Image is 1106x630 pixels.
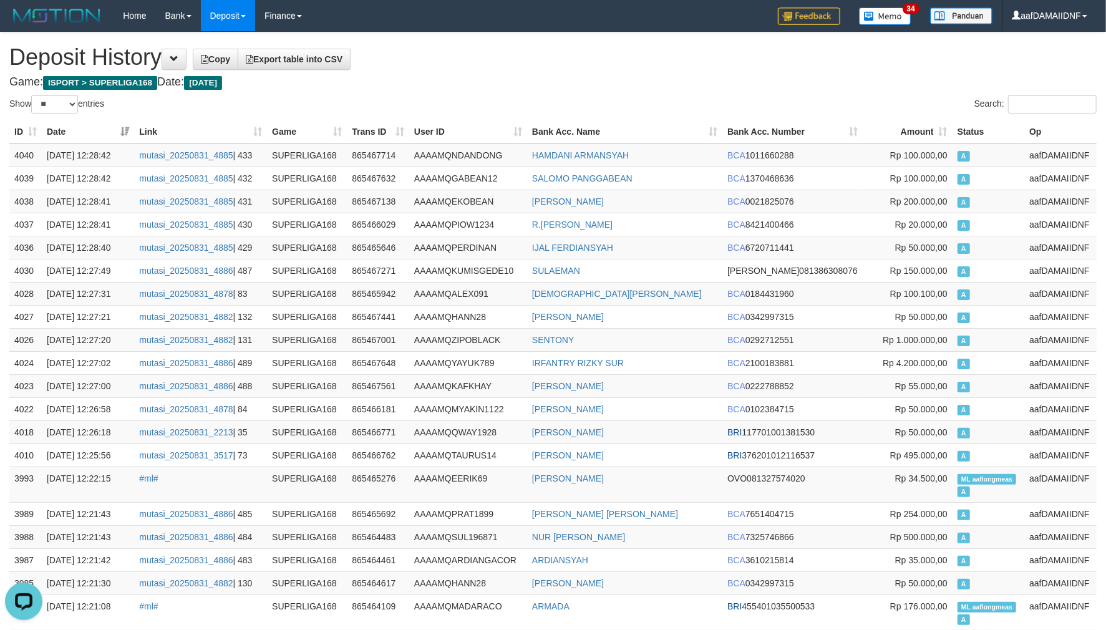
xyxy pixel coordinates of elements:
[409,525,527,548] td: AAAAMQSUL196871
[409,143,527,167] td: AAAAMQNDANDONG
[267,502,347,525] td: SUPERLIGA168
[42,167,134,190] td: [DATE] 12:28:42
[9,213,42,236] td: 4037
[347,374,409,397] td: 865467561
[409,259,527,282] td: AAAAMQKUMISGEDE10
[9,143,42,167] td: 4040
[347,259,409,282] td: 865467271
[139,578,233,588] a: mutasi_20250831_4882
[890,509,948,519] span: Rp 254.000,00
[267,120,347,143] th: Game: activate to sort column ascending
[958,289,970,300] span: Approved
[43,76,157,90] span: ISPORT > SUPERLIGA168
[532,509,678,519] a: [PERSON_NAME] [PERSON_NAME]
[5,5,42,42] button: Open LiveChat chat widget
[347,548,409,571] td: 865464461
[722,374,863,397] td: 0222788852
[727,289,745,299] span: BCA
[9,282,42,305] td: 4028
[727,578,745,588] span: BCA
[890,196,948,206] span: Rp 200.000,00
[201,54,230,64] span: Copy
[409,420,527,443] td: AAAAMQQWAY1928
[722,548,863,571] td: 3610215814
[9,397,42,420] td: 4022
[9,120,42,143] th: ID: activate to sort column ascending
[347,236,409,259] td: 865465646
[532,555,588,565] a: ARDIANSYAH
[958,313,970,323] span: Approved
[895,427,948,437] span: Rp 50.000,00
[9,259,42,282] td: 4030
[347,328,409,351] td: 865467001
[9,351,42,374] td: 4024
[42,594,134,630] td: [DATE] 12:21:08
[958,382,970,392] span: Approved
[890,532,948,542] span: Rp 500.000,00
[958,428,970,439] span: Approved
[347,282,409,305] td: 865465942
[895,381,948,391] span: Rp 55.000,00
[9,95,104,114] label: Show entries
[42,282,134,305] td: [DATE] 12:27:31
[134,443,267,467] td: | 73
[42,525,134,548] td: [DATE] 12:21:43
[42,259,134,282] td: [DATE] 12:27:49
[267,236,347,259] td: SUPERLIGA168
[347,190,409,213] td: 865467138
[722,143,863,167] td: 1011660288
[347,525,409,548] td: 865464483
[532,404,604,414] a: [PERSON_NAME]
[532,335,574,345] a: SENTONY
[903,3,919,14] span: 34
[134,374,267,397] td: | 488
[409,282,527,305] td: AAAAMQALEX091
[890,173,948,183] span: Rp 100.000,00
[267,571,347,594] td: SUPERLIGA168
[532,578,604,588] a: [PERSON_NAME]
[347,120,409,143] th: Trans ID: activate to sort column ascending
[722,328,863,351] td: 0292712551
[722,594,863,630] td: 455401035500533
[134,571,267,594] td: | 130
[532,243,613,253] a: IJAL FERDIANSYAH
[722,467,863,502] td: 081327574020
[409,374,527,397] td: AAAAMQKAFKHAY
[193,49,238,70] a: Copy
[722,397,863,420] td: 0102384715
[532,381,604,391] a: [PERSON_NAME]
[347,213,409,236] td: 865466029
[958,405,970,415] span: Approved
[895,473,948,483] span: Rp 34.500,00
[1024,282,1097,305] td: aafDAMAIIDNF
[958,266,970,277] span: Approved
[139,509,233,519] a: mutasi_20250831_4886
[722,190,863,213] td: 0021825076
[347,594,409,630] td: 865464109
[9,190,42,213] td: 4038
[139,450,233,460] a: mutasi_20250831_3517
[42,351,134,374] td: [DATE] 12:27:02
[1024,167,1097,190] td: aafDAMAIIDNF
[1024,374,1097,397] td: aafDAMAIIDNF
[532,150,629,160] a: HAMDANI ARMANSYAH
[958,602,1017,613] span: Manually Linked by aaflongmeas
[722,571,863,594] td: 0342997315
[722,259,863,282] td: 081386308076
[1024,213,1097,236] td: aafDAMAIIDNF
[409,328,527,351] td: AAAAMQZIPOBLACK
[532,196,604,206] a: [PERSON_NAME]
[347,443,409,467] td: 865466762
[42,213,134,236] td: [DATE] 12:28:41
[134,167,267,190] td: | 432
[722,167,863,190] td: 1370468636
[267,143,347,167] td: SUPERLIGA168
[42,467,134,502] td: [DATE] 12:22:15
[134,548,267,571] td: | 483
[134,525,267,548] td: | 484
[9,76,1097,89] h4: Game: Date:
[727,601,742,611] span: BRI
[958,510,970,520] span: Approved
[267,259,347,282] td: SUPERLIGA168
[727,173,745,183] span: BCA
